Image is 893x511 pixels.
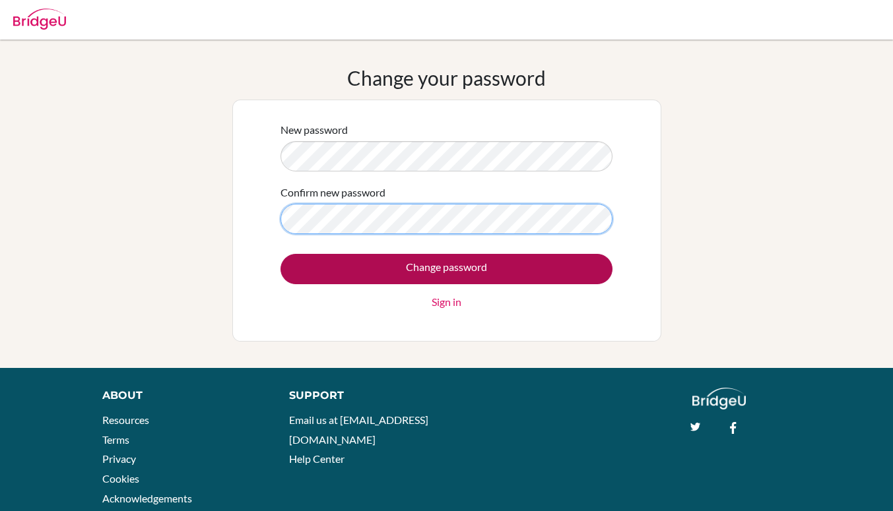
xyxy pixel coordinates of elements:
label: Confirm new password [281,185,385,200]
a: Help Center [289,452,345,465]
div: Support [289,388,433,404]
input: Change password [281,254,612,284]
a: Sign in [432,294,461,310]
a: Terms [102,433,129,446]
h1: Change your password [347,66,546,90]
a: Email us at [EMAIL_ADDRESS][DOMAIN_NAME] [289,413,428,446]
a: Resources [102,413,149,426]
label: New password [281,122,348,138]
div: About [102,388,259,404]
img: logo_white@2x-f4f0deed5e89b7ecb1c2cc34c3e3d731f90f0f143d5ea2071677605dd97b5244.png [692,388,746,409]
img: Bridge-U [13,9,66,30]
a: Privacy [102,452,136,465]
a: Cookies [102,472,139,485]
a: Acknowledgements [102,492,192,504]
